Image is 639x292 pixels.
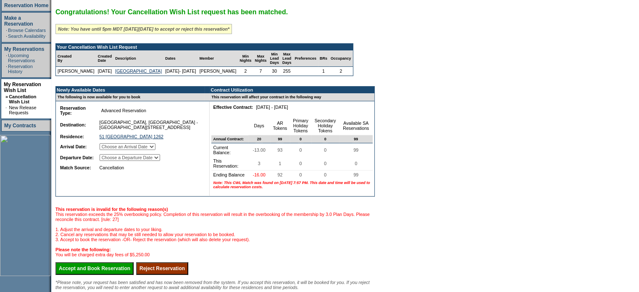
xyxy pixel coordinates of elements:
[322,171,328,179] span: 0
[56,44,353,50] td: Your Cancellation Wish List Request
[311,116,339,135] td: Secondary Holiday Tokens
[4,123,36,129] a: My Contracts
[281,67,293,76] td: 255
[8,53,35,63] a: Upcoming Reservations
[276,146,284,154] span: 93
[210,93,374,101] td: This reservation will affect your contract in the following way
[60,134,84,139] b: Residence:
[56,50,96,67] td: Created By
[238,67,253,76] td: 2
[55,8,288,16] span: Congratulations! Your Cancellation Wish List request has been matched.
[5,105,8,115] td: ·
[213,105,253,110] b: Effective Contract:
[290,116,311,135] td: Primary Holiday Tokens
[353,159,359,168] span: 0
[198,67,238,76] td: [PERSON_NAME]
[352,135,360,143] span: 99
[96,50,114,67] td: Created Date
[6,28,7,33] td: ·
[56,93,205,101] td: The following is now available for you to book
[329,50,353,67] td: Occupancy
[211,143,248,157] td: Current Balance:
[210,87,374,93] td: Contract Utilization
[198,50,238,67] td: Member
[322,159,328,168] span: 0
[270,116,290,135] td: AR Tokens
[268,67,281,76] td: 30
[55,280,370,290] span: *Please note, your request has been satisfied and has now been removed from the system. If you ac...
[55,207,168,212] b: This reservation is invalid for the following reason(s)
[9,105,36,115] a: New Release Requests
[211,157,248,171] td: This Reservation:
[281,50,293,67] td: Max Lead Days
[211,171,248,179] td: Ending Balance
[4,15,33,27] a: Make a Reservation
[60,122,86,127] b: Destination:
[60,144,87,149] b: Arrival Date:
[251,171,267,179] span: -16.00
[297,159,303,168] span: 0
[55,262,134,275] input: Accept and Book Reservation
[113,50,163,67] td: Description
[276,171,284,179] span: 92
[5,94,8,99] b: »
[56,87,205,93] td: Newly Available Dates
[8,28,46,33] a: Browse Calendars
[323,135,328,143] span: 0
[6,34,7,39] td: ·
[98,118,202,132] td: [GEOGRAPHIC_DATA], [GEOGRAPHIC_DATA] - [GEOGRAPHIC_DATA][STREET_ADDRESS]
[4,82,41,93] a: My Reservation Wish List
[352,171,360,179] span: 99
[60,155,94,160] b: Departure Date:
[318,67,329,76] td: 1
[255,135,263,143] span: 20
[322,146,328,154] span: 0
[4,3,48,8] a: Reservation Home
[297,171,303,179] span: 0
[253,50,268,67] td: Max Nights
[58,26,229,32] i: Note: You have until 5pm MDT [DATE][DATE] to accept or reject this reservation*
[251,146,267,154] span: -13.00
[329,67,353,76] td: 2
[8,34,45,39] a: Search Availability
[8,64,33,74] a: Reservation History
[4,46,44,52] a: My Reservations
[100,106,148,115] span: Advanced Reservation
[55,207,370,257] span: This reservation exceeds the 25% overbooking policy. Completion of this reservation will result i...
[211,179,373,191] td: Note: This CWL Match was found on [DATE] 7:57 PM. This date and time will be used to calculate re...
[277,159,283,168] span: 1
[60,165,91,170] b: Match Source:
[55,247,110,252] b: Please note the following:
[253,67,268,76] td: 7
[60,105,86,116] b: Reservation Type:
[256,159,262,168] span: 3
[56,67,96,76] td: [PERSON_NAME]
[98,163,202,172] td: Cancellation
[9,94,36,104] a: Cancellation Wish List
[298,135,303,143] span: 0
[352,146,360,154] span: 99
[163,50,198,67] td: Dates
[115,68,162,74] a: [GEOGRAPHIC_DATA]
[293,50,318,67] td: Preferences
[238,50,253,67] td: Min Nights
[96,67,114,76] td: [DATE]
[268,50,281,67] td: Min Lead Days
[297,146,303,154] span: 0
[256,105,288,110] nobr: [DATE] - [DATE]
[318,50,329,67] td: BRs
[6,64,7,74] td: ·
[100,134,163,139] a: 51 [GEOGRAPHIC_DATA] 1262
[163,67,198,76] td: [DATE]- [DATE]
[248,116,270,135] td: Days
[211,135,248,143] td: Annual Contract:
[6,53,7,63] td: ·
[136,262,188,275] input: Reject Reservation
[339,116,373,135] td: Available SA Reservations
[276,135,284,143] span: 99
